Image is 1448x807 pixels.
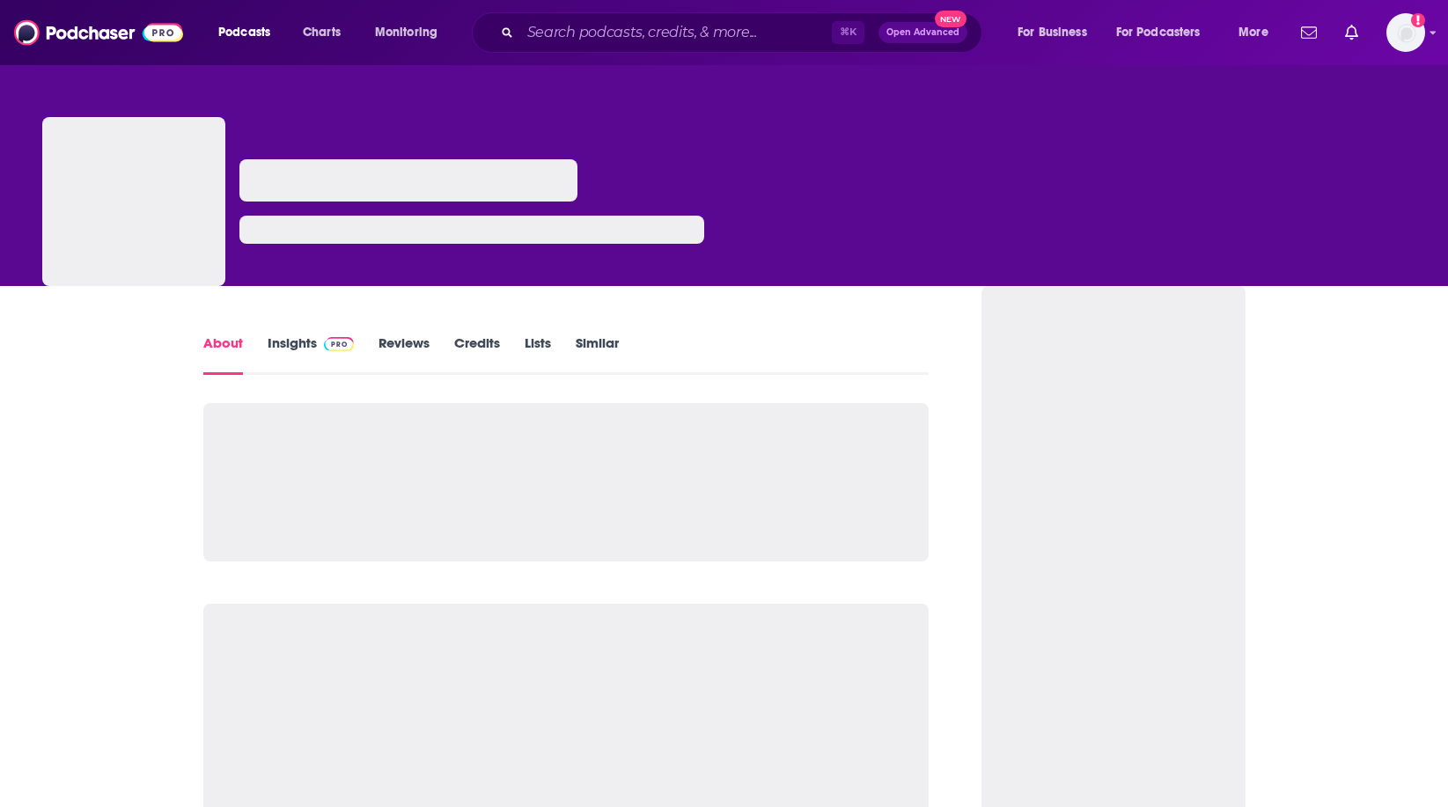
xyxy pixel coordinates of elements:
a: Reviews [379,334,430,375]
span: For Business [1018,20,1087,45]
a: About [203,334,243,375]
button: open menu [363,18,460,47]
button: open menu [206,18,293,47]
button: Open AdvancedNew [878,22,967,43]
span: More [1239,20,1268,45]
span: Open Advanced [886,28,959,37]
a: Show notifications dropdown [1338,18,1365,48]
input: Search podcasts, credits, & more... [520,18,832,47]
span: Podcasts [218,20,270,45]
span: Logged in as alignPR [1386,13,1425,52]
span: Charts [303,20,341,45]
span: ⌘ K [832,21,864,44]
a: Credits [454,334,500,375]
svg: Add a profile image [1411,13,1425,27]
button: open menu [1005,18,1109,47]
span: For Podcasters [1116,20,1201,45]
a: Lists [525,334,551,375]
img: Podchaser - Follow, Share and Rate Podcasts [14,16,183,49]
img: User Profile [1386,13,1425,52]
a: InsightsPodchaser Pro [268,334,355,375]
span: New [935,11,967,27]
a: Charts [291,18,351,47]
button: open menu [1105,18,1226,47]
span: Monitoring [375,20,437,45]
a: Similar [576,334,619,375]
div: Search podcasts, credits, & more... [489,12,999,53]
a: Show notifications dropdown [1294,18,1324,48]
button: open menu [1226,18,1290,47]
button: Show profile menu [1386,13,1425,52]
img: Podchaser Pro [324,337,355,351]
